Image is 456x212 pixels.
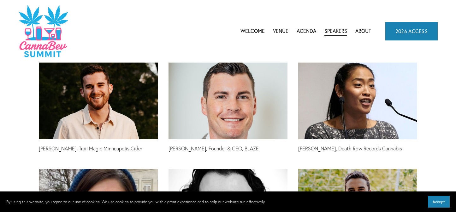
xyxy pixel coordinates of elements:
[385,22,438,40] a: 2026 ACCESS
[297,27,316,35] span: Agenda
[355,27,371,36] a: About
[18,4,68,58] img: CannaDataCon
[298,144,417,153] p: [PERSON_NAME], Death Row Records Cannabis
[39,144,158,153] p: [PERSON_NAME], Trail Magic Minneapolis Cider
[273,27,288,36] a: Venue
[6,198,265,205] p: By using this website, you agree to our use of cookies. We use cookies to provide you with a grea...
[433,199,445,204] span: Accept
[428,196,450,208] button: Accept
[324,27,347,36] a: Speakers
[240,27,265,36] a: Welcome
[297,27,316,36] a: folder dropdown
[169,144,287,153] p: [PERSON_NAME], Founder & CEO, BLAZE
